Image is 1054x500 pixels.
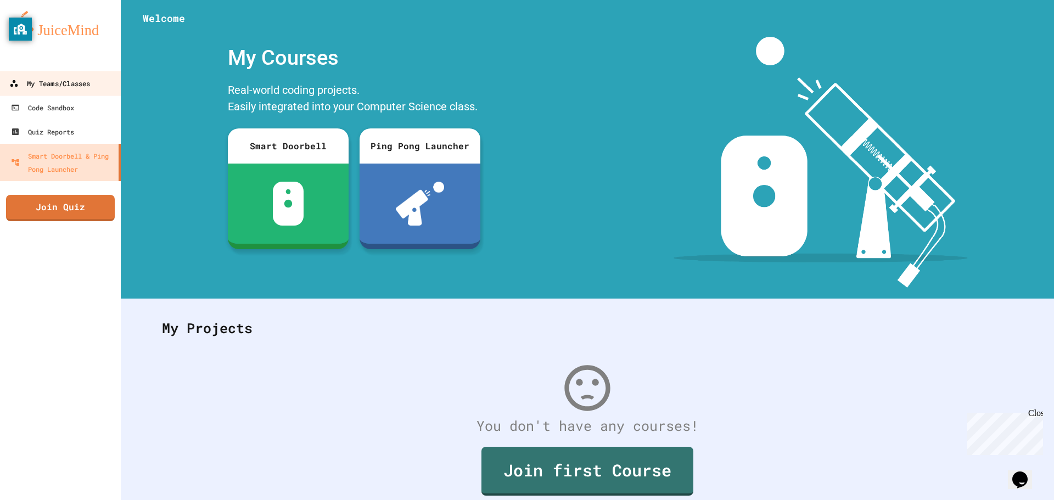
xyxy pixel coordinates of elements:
[9,18,32,41] button: privacy banner
[273,182,304,226] img: sdb-white.svg
[396,182,445,226] img: ppl-with-ball.png
[6,195,115,221] a: Join Quiz
[222,79,486,120] div: Real-world coding projects. Easily integrated into your Computer Science class.
[11,125,74,138] div: Quiz Reports
[11,101,74,114] div: Code Sandbox
[151,307,1024,350] div: My Projects
[11,149,114,176] div: Smart Doorbell & Ping Pong Launcher
[963,408,1043,455] iframe: chat widget
[9,77,90,91] div: My Teams/Classes
[481,447,693,496] a: Join first Course
[222,37,486,79] div: My Courses
[4,4,76,70] div: Chat with us now!Close
[360,128,480,164] div: Ping Pong Launcher
[674,37,968,288] img: banner-image-my-projects.png
[11,11,110,40] img: logo-orange.svg
[151,415,1024,436] div: You don't have any courses!
[228,128,349,164] div: Smart Doorbell
[1008,456,1043,489] iframe: chat widget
